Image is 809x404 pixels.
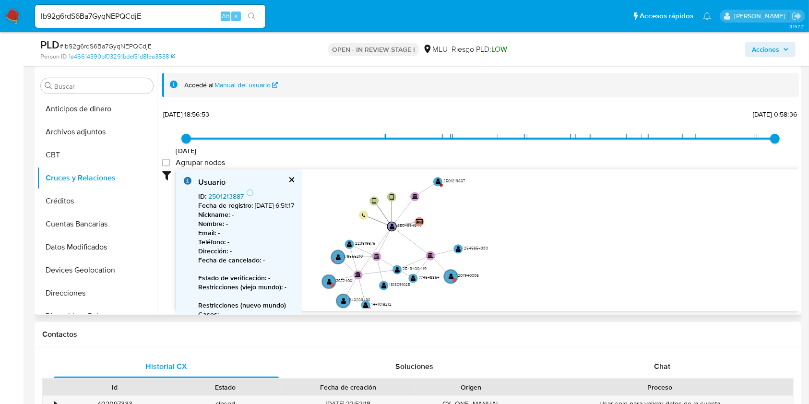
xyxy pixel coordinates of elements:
[398,223,422,228] text: 2504994544
[37,143,157,166] button: CBT
[443,178,465,184] text: 2501213887
[347,241,352,248] text: 
[381,282,386,289] text: 
[341,297,346,304] text: 
[412,193,418,199] text: 
[198,246,228,256] b: Dirección :
[198,191,206,201] b: ID :
[37,97,157,120] button: Anticipos de dinero
[198,283,294,292] p: -
[411,275,416,282] text: 
[69,52,175,61] a: 1a46614390bf03291bdef31d81ea3538
[327,278,332,285] text: 
[184,81,214,90] span: Accedé al
[328,43,419,56] p: OPEN - IN REVIEW STAGE I
[287,382,409,392] div: Fecha de creación
[198,256,294,265] p: -
[59,41,152,51] span: # Ib92g6rdS6Ba7GyqNEPQCdjE
[374,253,380,259] text: 
[288,177,294,183] button: cerrar
[54,82,149,91] input: Buscar
[215,81,278,90] a: Manual del usuario
[163,109,209,119] span: [DATE] 18:56:53
[753,109,797,119] span: [DATE] 0:58:36
[333,259,335,262] text: D
[177,382,274,392] div: Estado
[35,10,265,23] input: Buscar usuario o caso...
[464,245,488,251] text: 2545654330
[198,255,261,265] b: Fecha de cancelado :
[198,228,294,238] p: -
[456,246,461,252] text: 
[198,310,294,319] p: -
[37,190,157,213] button: Créditos
[440,183,442,187] text: C
[222,12,229,21] span: Alt
[37,236,157,259] button: Datos Modificados
[457,273,479,278] text: 1207940005
[395,266,400,273] text: 
[533,382,786,392] div: Proceso
[42,330,794,339] h1: Contactos
[395,361,433,372] span: Soluciones
[372,198,376,204] text: 
[703,12,711,20] a: Notificaciones
[45,82,52,90] button: Buscar
[355,272,361,277] text: 
[436,178,440,185] text: 
[416,219,423,225] text: 
[176,158,225,167] span: Agrupar nodos
[198,228,216,238] b: Email :
[344,253,363,259] text: 176555210
[198,210,230,219] b: Nickname :
[198,210,294,219] p: -
[491,44,507,55] span: LOW
[198,247,294,256] p: -
[176,146,197,155] span: [DATE]
[198,177,294,188] div: Usuario
[371,301,392,307] text: 1441018212
[403,266,427,272] text: 2549400449
[355,240,375,246] text: 223819875
[423,44,448,55] div: MLU
[37,259,157,282] button: Devices Geolocation
[734,12,788,21] p: ximena.felix@mercadolibre.com
[336,254,341,261] text: 
[752,42,779,57] span: Acciones
[789,23,804,30] span: 3.157.2
[198,238,294,247] p: -
[145,361,187,372] span: Historial CX
[198,273,294,283] p: -
[198,273,266,283] b: Estado de verificación :
[198,237,226,247] b: Teléfono :
[792,11,802,21] a: Salir
[390,194,394,201] text: 
[422,382,520,392] div: Origen
[198,219,224,228] b: Nombre :
[390,223,394,230] text: 
[40,52,67,61] b: Person ID
[198,282,283,292] b: Restricciones (viejo mundo) :
[363,302,368,309] text: 
[242,10,262,23] button: search-icon
[654,361,670,372] span: Chat
[66,382,164,392] div: Id
[428,252,434,258] text: 
[745,42,796,57] button: Acciones
[208,191,244,201] a: 2501213887
[640,11,693,21] span: Accesos rápidos
[362,213,366,217] text: 
[334,278,354,284] text: 126724061
[390,282,411,287] text: 1818091025
[198,201,253,210] b: Fecha de registro :
[449,273,453,280] text: 
[37,213,157,236] button: Cuentas Bancarias
[162,159,170,166] input: Agrupar nodos
[198,300,286,310] b: Restricciones (nuevo mundo)
[235,12,238,21] span: s
[349,297,370,303] text: 248289498
[37,120,157,143] button: Archivos adjuntos
[198,309,219,319] b: Casos :
[452,44,507,55] span: Riesgo PLD:
[37,282,157,305] button: Direcciones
